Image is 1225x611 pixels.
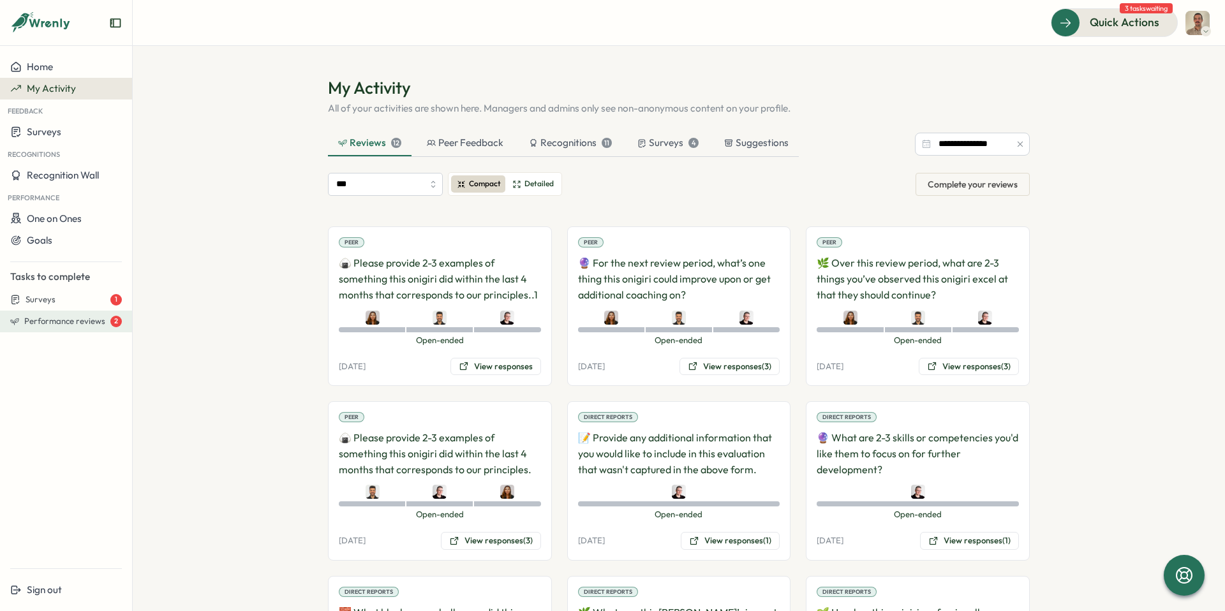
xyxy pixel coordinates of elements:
div: Direct Reports [578,412,638,422]
img: Almudena Bernardos [978,311,992,325]
span: 3 tasks waiting [1120,3,1173,13]
img: Almudena Bernardos [672,485,686,499]
div: Direct Reports [817,587,877,597]
span: Home [27,61,53,73]
span: One on Ones [27,212,82,225]
span: Open-ended [578,335,780,346]
p: Tasks to complete [10,270,122,284]
img: Sagar Verma [433,311,447,325]
div: Peer Feedback [427,136,503,150]
div: Peer [578,237,604,247]
span: Open-ended [578,509,780,520]
span: Surveys [27,126,61,138]
p: [DATE] [817,535,843,547]
button: Expand sidebar [109,17,122,29]
p: All of your activities are shown here. Managers and admins only see non-anonymous content on your... [328,101,1030,115]
button: View responses(3) [441,532,541,550]
span: Open-ended [817,509,1019,520]
span: Compact [469,178,501,190]
div: Direct Reports [578,587,638,597]
div: Direct Reports [817,412,877,422]
span: Goals [27,234,52,246]
div: Reviews [338,136,401,150]
h1: My Activity [328,77,1030,99]
img: Maria Makarova [500,485,514,499]
img: Sagar Verma [366,485,380,499]
button: View responses(1) [920,532,1019,550]
span: Open-ended [817,335,1019,346]
span: Detailed [524,178,554,190]
span: Quick Actions [1090,14,1159,31]
button: View responses(3) [919,358,1019,376]
p: [DATE] [339,535,366,547]
div: Direct Reports [339,587,399,597]
button: Quick Actions [1051,8,1178,36]
img: Maria Makarova [366,311,380,325]
img: Maria Makarova [604,311,618,325]
p: 🌿 Over this review period, what are 2-3 things you’ve observed this onigiri excel at that they sh... [817,255,1019,302]
div: Recognitions [529,136,612,150]
span: Complete your reviews [928,173,1018,195]
div: 4 [688,138,699,148]
span: Performance reviews [24,316,105,327]
p: 🔮 For the next review period, what’s one thing this onigiri could improve upon or get additional ... [578,255,780,302]
img: Francisco Afonso [1185,11,1210,35]
span: Surveys [26,294,56,305]
p: 🍙 Please provide 2-3 examples of something this onigiri did within the last 4 months that corresp... [339,430,541,477]
span: My Activity [27,82,76,94]
img: Almudena Bernardos [739,311,754,325]
div: Peer [339,237,364,247]
img: Sagar Verma [672,311,686,325]
div: 2 [110,316,122,327]
div: 11 [602,138,612,148]
p: [DATE] [578,535,605,547]
img: Almudena Bernardos [500,311,514,325]
button: Complete your reviews [916,173,1030,196]
img: Almudena Bernardos [433,485,447,499]
div: 12 [391,138,401,148]
img: Maria Makarova [843,311,857,325]
img: Sagar Verma [911,311,925,325]
div: Surveys [637,136,699,150]
p: [DATE] [578,361,605,372]
span: Open-ended [339,509,541,520]
span: Sign out [27,584,62,596]
div: Suggestions [724,136,789,150]
p: 📝 Provide any additional information that you would like to include in this evaluation that wasn'... [578,430,780,477]
button: View responses [450,358,541,376]
p: [DATE] [339,361,366,372]
span: Recognition Wall [27,169,99,181]
button: View responses(1) [681,532,780,550]
button: View responses(3) [679,358,780,376]
div: Peer [339,412,364,422]
p: [DATE] [817,361,843,372]
span: Open-ended [339,335,541,346]
img: Almudena Bernardos [911,485,925,499]
div: 1 [110,294,122,305]
div: Peer [817,237,842,247]
p: 🍙 Please provide 2-3 examples of something this onigiri did within the last 4 months that corresp... [339,255,541,302]
p: 🔮 What are 2-3 skills or competencies you'd like them to focus on for further development? [817,430,1019,477]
